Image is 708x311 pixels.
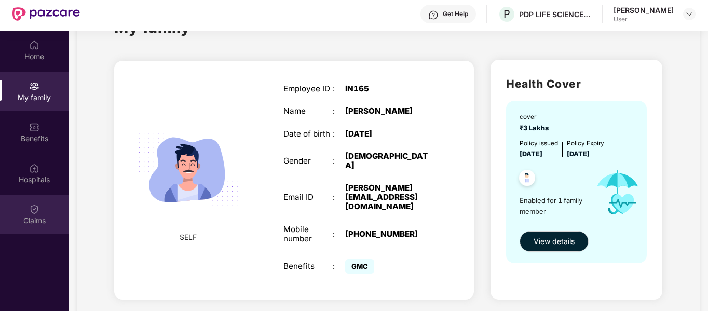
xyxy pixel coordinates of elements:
[283,193,333,202] div: Email ID
[567,150,590,158] span: [DATE]
[12,7,80,21] img: New Pazcare Logo
[614,5,674,15] div: [PERSON_NAME]
[180,232,197,243] span: SELF
[333,262,345,271] div: :
[333,229,345,239] div: :
[345,106,432,116] div: [PERSON_NAME]
[345,229,432,239] div: [PHONE_NUMBER]
[520,195,587,217] span: Enabled for 1 family member
[443,10,468,18] div: Get Help
[126,107,250,232] img: svg+xml;base64,PHN2ZyB4bWxucz0iaHR0cDovL3d3dy53My5vcmcvMjAwMC9zdmciIHdpZHRoPSIyMjQiIGhlaWdodD0iMT...
[520,150,542,158] span: [DATE]
[345,183,432,212] div: [PERSON_NAME][EMAIL_ADDRESS][DOMAIN_NAME]
[514,167,540,192] img: svg+xml;base64,PHN2ZyB4bWxucz0iaHR0cDovL3d3dy53My5vcmcvMjAwMC9zdmciIHdpZHRoPSI0OC45NDMiIGhlaWdodD...
[520,139,558,148] div: Policy issued
[283,262,333,271] div: Benefits
[519,9,592,19] div: PDP LIFE SCIENCE LOGISTICS INDIA PRIVATE LIMITED
[428,10,439,20] img: svg+xml;base64,PHN2ZyBpZD0iSGVscC0zMngzMiIgeG1sbnM9Imh0dHA6Ly93d3cudzMub3JnLzIwMDAvc3ZnIiB3aWR0aD...
[29,122,39,132] img: svg+xml;base64,PHN2ZyBpZD0iQmVuZWZpdHMiIHhtbG5zPSJodHRwOi8vd3d3LnczLm9yZy8yMDAwL3N2ZyIgd2lkdGg9Ij...
[345,259,374,274] span: GMC
[685,10,693,18] img: svg+xml;base64,PHN2ZyBpZD0iRHJvcGRvd24tMzJ4MzIiIHhtbG5zPSJodHRwOi8vd3d3LnczLm9yZy8yMDAwL3N2ZyIgd2...
[283,156,333,166] div: Gender
[283,84,333,93] div: Employee ID
[283,129,333,139] div: Date of birth
[333,156,345,166] div: :
[520,231,589,252] button: View details
[333,193,345,202] div: :
[333,129,345,139] div: :
[534,236,575,247] span: View details
[520,124,552,132] span: ₹3 Lakhs
[345,129,432,139] div: [DATE]
[345,152,432,170] div: [DEMOGRAPHIC_DATA]
[29,163,39,173] img: svg+xml;base64,PHN2ZyBpZD0iSG9zcGl0YWxzIiB4bWxucz0iaHR0cDovL3d3dy53My5vcmcvMjAwMC9zdmciIHdpZHRoPS...
[503,8,510,20] span: P
[567,139,604,148] div: Policy Expiry
[333,84,345,93] div: :
[333,106,345,116] div: :
[587,159,648,225] img: icon
[506,75,647,92] h2: Health Cover
[345,84,432,93] div: IN165
[29,204,39,214] img: svg+xml;base64,PHN2ZyBpZD0iQ2xhaW0iIHhtbG5zPSJodHRwOi8vd3d3LnczLm9yZy8yMDAwL3N2ZyIgd2lkdGg9IjIwIi...
[283,106,333,116] div: Name
[520,112,552,122] div: cover
[614,15,674,23] div: User
[283,225,333,244] div: Mobile number
[29,40,39,50] img: svg+xml;base64,PHN2ZyBpZD0iSG9tZSIgeG1sbnM9Imh0dHA6Ly93d3cudzMub3JnLzIwMDAvc3ZnIiB3aWR0aD0iMjAiIG...
[29,81,39,91] img: svg+xml;base64,PHN2ZyB3aWR0aD0iMjAiIGhlaWdodD0iMjAiIHZpZXdCb3g9IjAgMCAyMCAyMCIgZmlsbD0ibm9uZSIgeG...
